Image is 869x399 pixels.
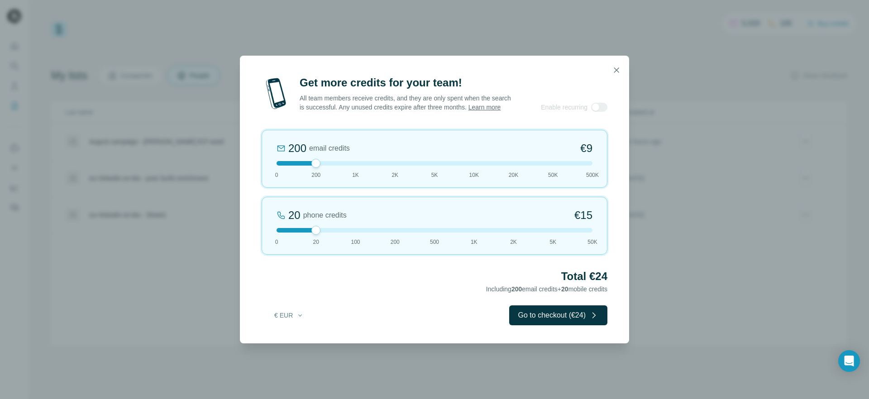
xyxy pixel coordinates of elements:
span: 20K [509,171,518,179]
span: 1K [352,171,359,179]
span: 2K [510,238,517,246]
span: 2K [392,171,398,179]
span: 5K [549,238,556,246]
span: Enable recurring [541,103,587,112]
span: 100 [351,238,360,246]
button: Go to checkout (€24) [509,305,607,325]
h2: Total €24 [262,269,607,284]
span: 200 [511,285,522,293]
span: 500 [430,238,439,246]
span: email credits [309,143,350,154]
div: 200 [288,141,306,156]
img: mobile-phone [262,76,291,112]
span: 200 [391,238,400,246]
span: Including email credits + mobile credits [486,285,607,293]
p: All team members receive credits, and they are only spent when the search is successful. Any unus... [300,94,512,112]
span: 50K [587,238,597,246]
span: 500K [586,171,599,179]
span: 5K [431,171,438,179]
div: 20 [288,208,301,223]
span: €9 [580,141,592,156]
span: €15 [574,208,592,223]
span: 20 [313,238,319,246]
span: 1K [471,238,477,246]
div: Open Intercom Messenger [838,350,860,372]
button: € EUR [268,307,310,323]
span: 0 [275,171,278,179]
span: 0 [275,238,278,246]
a: Learn more [468,104,501,111]
span: 200 [311,171,320,179]
span: phone credits [303,210,347,221]
span: 20 [561,285,568,293]
span: 50K [548,171,558,179]
span: 10K [469,171,479,179]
